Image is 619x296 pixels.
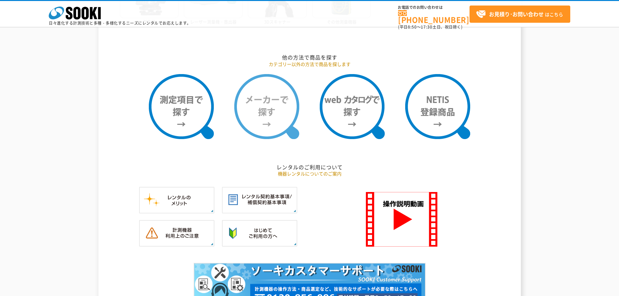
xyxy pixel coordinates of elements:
[139,187,214,213] img: レンタルのメリット
[489,10,544,18] strong: お見積り･お問い合わせ
[120,61,500,68] p: カテゴリー以外の方法で商品を探します
[120,170,500,177] p: 機器レンタルについてのご案内
[139,220,214,247] img: 計測機器ご利用上のご注意
[222,207,297,213] a: レンタル契約基本事項／補償契約基本事項
[222,240,297,246] a: はじめてご利用の方へ
[366,192,437,247] img: SOOKI 操作説明動画
[222,187,297,213] img: レンタル契約基本事項／補償契約基本事項
[149,74,214,139] img: 測定項目で探す
[49,21,191,25] p: 日々進化する計測技術と多種・多様化するニーズにレンタルでお応えします。
[139,240,214,246] a: 計測機器ご利用上のご注意
[120,54,500,61] h2: 他の方法で商品を探す
[320,74,385,139] img: webカタログで探す
[398,6,470,9] span: お電話でのお問い合わせは
[398,24,462,30] span: (平日 ～ 土日、祝日除く)
[139,207,214,213] a: レンタルのメリット
[398,10,470,23] a: [PHONE_NUMBER]
[405,74,470,139] img: NETIS登録商品
[421,24,432,30] span: 17:30
[408,24,417,30] span: 8:50
[470,6,570,23] a: お見積り･お問い合わせはこちら
[120,164,500,171] h2: レンタルのご利用について
[476,9,563,19] span: はこちら
[222,220,297,247] img: はじめてご利用の方へ
[234,74,299,139] img: メーカーで探す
